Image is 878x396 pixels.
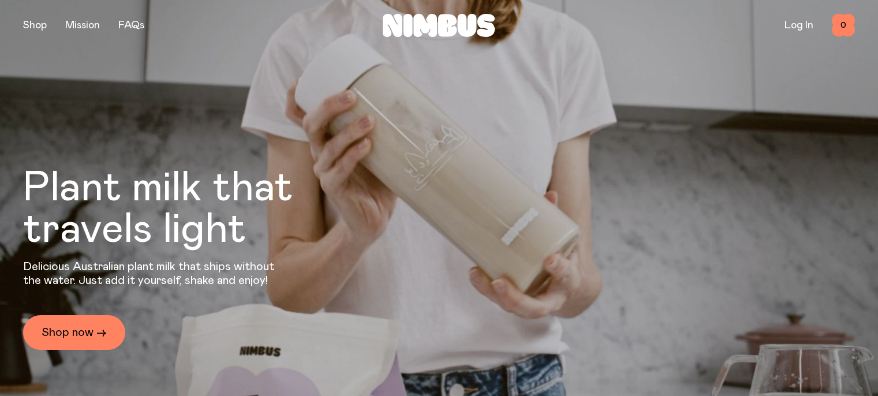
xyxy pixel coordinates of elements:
p: Delicious Australian plant milk that ships without the water. Just add it yourself, shake and enjoy! [23,260,282,287]
h1: Plant milk that travels light [23,167,356,251]
a: Mission [65,20,100,31]
button: 0 [832,14,855,37]
a: Log In [784,20,813,31]
a: FAQs [118,20,144,31]
a: Shop now → [23,315,125,350]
